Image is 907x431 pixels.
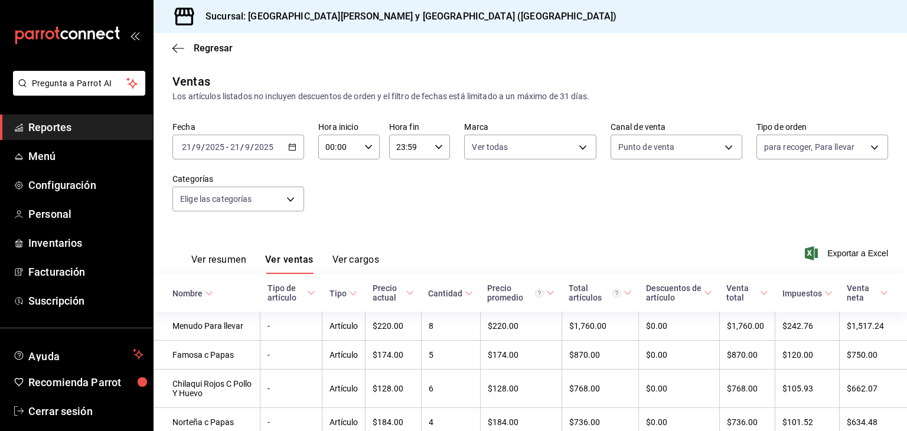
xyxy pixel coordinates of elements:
[639,312,719,341] td: $0.00
[180,193,252,205] span: Elige las categorías
[154,370,260,408] td: Chilaqui Rojos C Pollo Y Huevo
[646,283,702,302] div: Descuentos de artículo
[569,283,632,302] span: Total artículos
[428,289,473,298] span: Cantidad
[28,293,143,309] span: Suscripción
[639,370,719,408] td: $0.00
[267,283,305,302] div: Tipo de artículo
[847,283,888,302] span: Venta neta
[487,283,544,302] div: Precio promedio
[487,283,554,302] span: Precio promedio
[8,86,145,98] a: Pregunta a Parrot AI
[172,123,304,131] label: Fecha
[201,142,205,152] span: /
[618,141,675,153] span: Punto de venta
[569,283,621,302] div: Total artículos
[421,370,480,408] td: 6
[389,123,451,131] label: Hora fin
[28,148,143,164] span: Menú
[366,370,422,408] td: $128.00
[250,142,254,152] span: /
[332,254,380,274] button: Ver cargos
[562,341,639,370] td: $870.00
[172,289,203,298] div: Nombre
[719,370,775,408] td: $768.00
[172,73,210,90] div: Ventas
[226,142,229,152] span: -
[329,289,357,298] span: Tipo
[726,283,768,302] span: Venta total
[472,141,508,153] span: Ver todas
[318,123,380,131] label: Hora inicio
[366,312,422,341] td: $220.00
[764,141,854,153] span: para recoger, Para llevar
[421,341,480,370] td: 5
[260,370,322,408] td: -
[192,142,195,152] span: /
[28,374,143,390] span: Recomienda Parrot
[172,289,213,298] span: Nombre
[464,123,596,131] label: Marca
[172,175,304,183] label: Categorías
[322,341,366,370] td: Artículo
[322,312,366,341] td: Artículo
[726,283,758,302] div: Venta total
[639,341,719,370] td: $0.00
[194,43,233,54] span: Regresar
[28,264,143,280] span: Facturación
[421,312,480,341] td: 8
[782,289,822,298] div: Impuestos
[254,142,274,152] input: ----
[130,31,139,40] button: open_drawer_menu
[267,283,315,302] span: Tipo de artículo
[562,370,639,408] td: $768.00
[13,71,145,96] button: Pregunta a Parrot AI
[244,142,250,152] input: --
[562,312,639,341] td: $1,760.00
[719,341,775,370] td: $870.00
[230,142,240,152] input: --
[32,77,127,90] span: Pregunta a Parrot AI
[191,254,379,274] div: navigation tabs
[28,119,143,135] span: Reportes
[847,283,877,302] div: Venta neta
[28,403,143,419] span: Cerrar sesión
[172,43,233,54] button: Regresar
[28,235,143,251] span: Inventarios
[28,206,143,222] span: Personal
[205,142,225,152] input: ----
[154,341,260,370] td: Famosa c Papas
[373,283,404,302] div: Precio actual
[480,312,562,341] td: $220.00
[840,370,907,408] td: $662.07
[373,283,415,302] span: Precio actual
[28,177,143,193] span: Configuración
[807,246,888,260] button: Exportar a Excel
[172,90,888,103] div: Los artículos listados no incluyen descuentos de orden y el filtro de fechas está limitado a un m...
[775,370,840,408] td: $105.93
[260,341,322,370] td: -
[756,123,888,131] label: Tipo de orden
[612,289,621,298] svg: El total artículos considera cambios de precios en los artículos así como costos adicionales por ...
[782,289,833,298] span: Impuestos
[322,370,366,408] td: Artículo
[366,341,422,370] td: $174.00
[840,312,907,341] td: $1,517.24
[240,142,244,152] span: /
[611,123,742,131] label: Canal de venta
[775,341,840,370] td: $120.00
[195,142,201,152] input: --
[191,254,246,274] button: Ver resumen
[480,341,562,370] td: $174.00
[840,341,907,370] td: $750.00
[535,289,544,298] svg: Precio promedio = Total artículos / cantidad
[154,312,260,341] td: Menudo Para llevar
[28,347,128,361] span: Ayuda
[646,283,712,302] span: Descuentos de artículo
[428,289,462,298] div: Cantidad
[480,370,562,408] td: $128.00
[181,142,192,152] input: --
[329,289,347,298] div: Tipo
[719,312,775,341] td: $1,760.00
